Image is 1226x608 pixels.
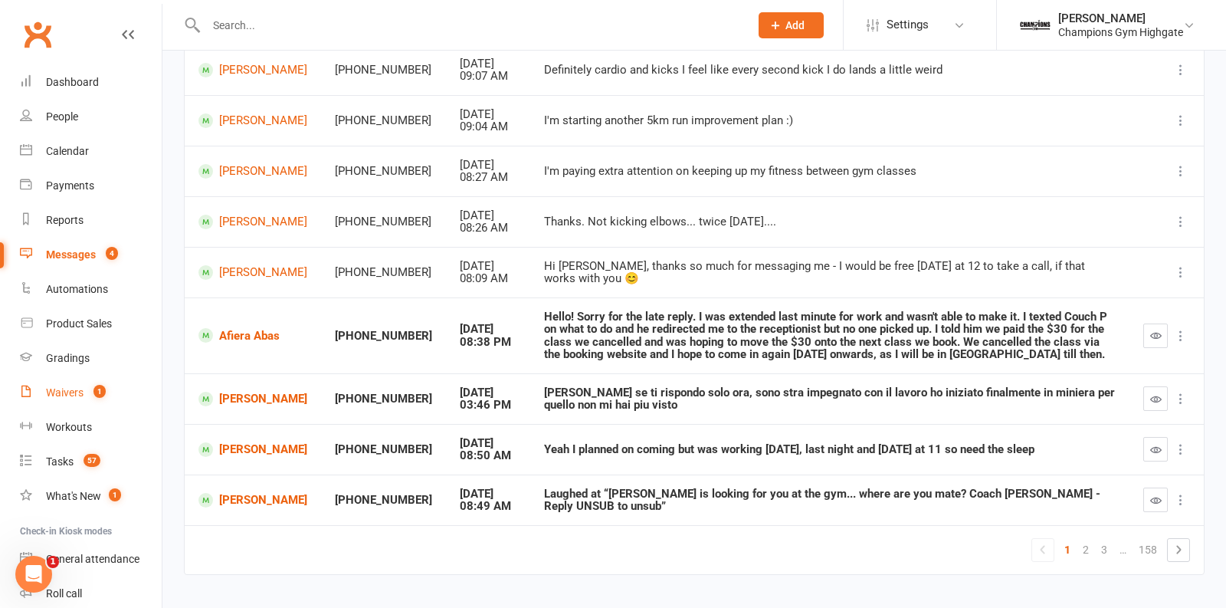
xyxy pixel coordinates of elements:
span: Settings [887,8,929,42]
div: Hi [PERSON_NAME], thanks so much for messaging me - I would be free [DATE] at 12 to take a call, ... [544,260,1116,285]
div: I'm starting another 5km run improvement plan :) [544,114,1116,127]
div: Automations [46,283,108,295]
a: Product Sales [20,307,162,341]
a: Dashboard [20,65,162,100]
a: … [1113,539,1133,560]
div: 08:26 AM [460,222,516,235]
a: General attendance kiosk mode [20,542,162,577]
a: Messages 4 [20,238,162,272]
span: 1 [93,385,106,398]
div: Calendar [46,145,89,157]
iframe: Intercom live chat [15,556,52,593]
a: People [20,100,162,134]
a: Calendar [20,134,162,169]
div: 09:07 AM [460,70,516,83]
div: Dashboard [46,76,99,88]
span: Add [785,19,805,31]
div: [DATE] [460,58,516,71]
a: Payments [20,169,162,203]
span: 1 [47,556,59,568]
div: Messages [46,248,96,261]
div: 08:50 AM [460,449,516,462]
div: General attendance [46,553,139,565]
div: [DATE] [460,260,516,273]
div: People [46,110,78,123]
div: 08:09 AM [460,272,516,285]
div: [DATE] [460,488,516,501]
button: Add [759,12,824,38]
div: [PHONE_NUMBER] [335,494,432,507]
div: [PERSON_NAME] [1058,12,1183,25]
a: Workouts [20,410,162,445]
a: 3 [1095,539,1113,560]
div: Champions Gym Highgate [1058,25,1183,39]
div: What's New [46,490,101,502]
span: 57 [84,454,100,467]
a: Reports [20,203,162,238]
div: [PERSON_NAME] se ti rispondo solo ora, sono stra impegnato con il lavoro ho iniziato finalmente i... [544,386,1116,412]
a: [PERSON_NAME] [198,164,307,179]
div: [DATE] [460,159,516,172]
div: [PHONE_NUMBER] [335,393,432,406]
input: Search... [202,15,739,36]
div: I'm paying extra attention on keeping up my fitness between gym classes [544,165,1116,178]
a: What's New1 [20,479,162,514]
div: [PHONE_NUMBER] [335,64,432,77]
a: 158 [1133,539,1163,560]
div: Product Sales [46,317,112,330]
div: [PHONE_NUMBER] [335,165,432,178]
div: Yeah I planned on coming but was working [DATE], last night and [DATE] at 11 so need the sleep [544,443,1116,456]
div: Roll call [46,587,82,600]
div: Laughed at “[PERSON_NAME] is looking for you at the gym... where are you mate? Coach [PERSON_NAME... [544,488,1116,513]
span: 1 [109,488,121,501]
a: [PERSON_NAME] [198,215,307,229]
a: [PERSON_NAME] [198,265,307,280]
div: 03:46 PM [460,399,516,412]
a: [PERSON_NAME] [198,392,307,406]
div: [DATE] [460,209,516,222]
div: Reports [46,214,84,226]
div: [PHONE_NUMBER] [335,330,432,343]
a: 1 [1058,539,1077,560]
div: 08:27 AM [460,171,516,184]
a: [PERSON_NAME] [198,63,307,77]
div: [DATE] [460,323,516,336]
div: Tasks [46,455,74,468]
a: Afiera Abas [198,328,307,343]
div: Workouts [46,421,92,433]
div: [PHONE_NUMBER] [335,114,432,127]
div: Thanks. Not kicking elbows... twice [DATE].... [544,215,1116,228]
div: 09:04 AM [460,120,516,133]
div: 08:49 AM [460,500,516,513]
div: Hello! Sorry for the late reply. I was extended last minute for work and wasn't able to make it. ... [544,311,1116,361]
img: thumb_image1630635537.png [1020,10,1051,41]
div: [DATE] [460,386,516,399]
div: Definitely cardio and kicks I feel like every second kick I do lands a little weird [544,64,1116,77]
a: [PERSON_NAME] [198,493,307,508]
div: [DATE] [460,108,516,121]
div: Gradings [46,352,90,364]
div: [PHONE_NUMBER] [335,215,432,228]
div: 08:38 PM [460,336,516,349]
span: 4 [106,247,118,260]
a: Automations [20,272,162,307]
a: Gradings [20,341,162,376]
a: [PERSON_NAME] [198,113,307,128]
a: Waivers 1 [20,376,162,410]
div: [PHONE_NUMBER] [335,443,432,456]
a: Tasks 57 [20,445,162,479]
div: [DATE] [460,437,516,450]
div: [PHONE_NUMBER] [335,266,432,279]
div: Payments [46,179,94,192]
div: Waivers [46,386,84,399]
a: 2 [1077,539,1095,560]
a: [PERSON_NAME] [198,442,307,457]
a: Clubworx [18,15,57,54]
